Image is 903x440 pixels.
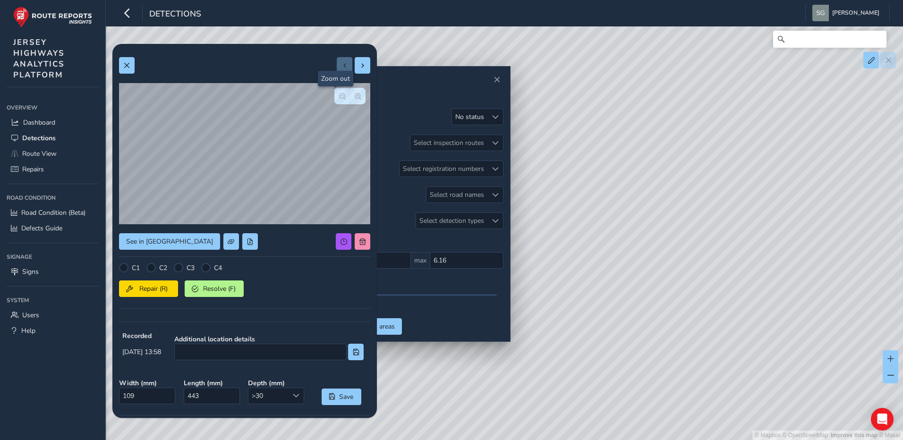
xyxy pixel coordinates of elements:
[7,130,99,146] a: Detections
[21,208,85,217] span: Road Condition (Beta)
[119,233,220,250] button: See in Route View
[248,379,306,388] strong: Depth ( mm )
[7,115,99,130] a: Dashboard
[812,5,883,21] button: [PERSON_NAME]
[7,101,99,115] div: Overview
[832,5,879,21] span: [PERSON_NAME]
[21,326,35,335] span: Help
[339,392,354,401] span: Save
[7,250,99,264] div: Signage
[871,408,894,431] div: Open Intercom Messenger
[13,37,65,80] span: JERSEY HIGHWAYS ANALYTICS PLATFORM
[22,311,39,320] span: Users
[22,134,56,143] span: Detections
[159,263,167,272] label: C2
[773,31,886,48] input: Search
[23,118,55,127] span: Dashboard
[119,280,178,297] button: Repair (R)
[7,307,99,323] a: Users
[13,7,92,28] img: rr logo
[7,146,99,161] a: Route View
[7,205,99,220] a: Road Condition (Beta)
[202,284,237,293] span: Resolve (F)
[7,161,99,177] a: Repairs
[21,224,62,233] span: Defects Guide
[7,323,99,338] a: Help
[136,284,171,293] span: Repair (R)
[416,213,487,228] div: Select detection types
[7,264,99,279] a: Signs
[410,135,487,151] div: Select inspection routes
[214,263,222,272] label: C4
[7,191,99,205] div: Road Condition
[7,220,99,236] a: Defects Guide
[426,187,487,203] div: Select road names
[319,86,503,102] h2: Filters
[326,299,497,308] div: 0
[322,389,361,405] button: Save
[411,252,430,269] span: max
[119,379,177,388] strong: Width ( mm )
[184,379,242,388] strong: Length ( mm )
[22,165,44,174] span: Repairs
[126,237,213,246] span: See in [GEOGRAPHIC_DATA]
[248,388,288,404] span: >30
[174,335,364,344] strong: Additional location details
[185,280,244,297] button: Resolve (F)
[132,263,140,272] label: C1
[455,112,484,121] div: No status
[430,252,503,269] input: 0
[812,5,829,21] img: diamond-layout
[490,73,503,86] button: Close
[22,149,57,158] span: Route View
[400,161,487,177] div: Select registration numbers
[187,263,195,272] label: C3
[122,347,161,356] span: [DATE] 13:58
[122,331,161,340] strong: Recorded
[7,293,99,307] div: System
[22,267,39,276] span: Signs
[149,8,201,21] span: Detections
